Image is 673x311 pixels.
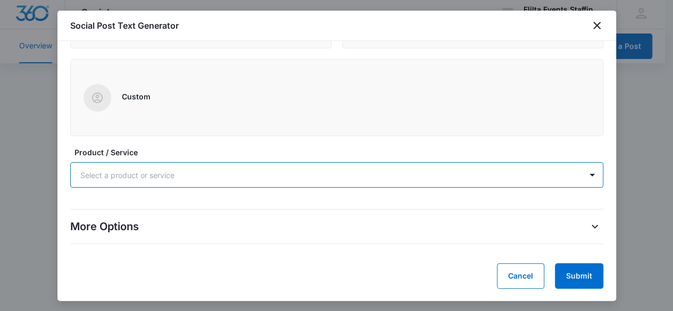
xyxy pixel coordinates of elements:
[586,218,603,235] button: More Options
[591,19,603,32] button: close
[70,218,139,234] p: More Options
[74,147,608,158] label: Product / Service
[122,91,151,102] p: Custom
[70,19,179,32] h1: Social Post Text Generator
[555,263,603,289] button: Submit
[497,263,544,289] button: Cancel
